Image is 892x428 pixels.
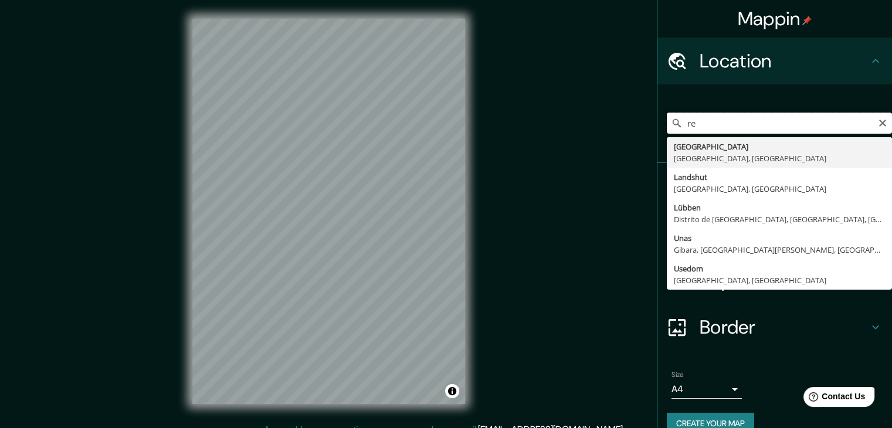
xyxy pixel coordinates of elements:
div: Pins [657,163,892,210]
input: Pick your city or area [667,113,892,134]
div: [GEOGRAPHIC_DATA], [GEOGRAPHIC_DATA] [674,274,885,286]
div: [GEOGRAPHIC_DATA], [GEOGRAPHIC_DATA] [674,183,885,195]
h4: Location [700,49,869,73]
button: Clear [878,117,887,128]
div: Gibara, [GEOGRAPHIC_DATA][PERSON_NAME], [GEOGRAPHIC_DATA] [674,244,885,256]
iframe: Help widget launcher [788,382,879,415]
div: Lübben [674,202,885,213]
div: Border [657,304,892,351]
h4: Mappin [738,7,812,30]
h4: Border [700,315,869,339]
div: [GEOGRAPHIC_DATA], [GEOGRAPHIC_DATA] [674,152,885,164]
img: pin-icon.png [802,16,812,25]
h4: Layout [700,269,869,292]
div: Landshut [674,171,885,183]
div: Style [657,210,892,257]
div: Distrito de [GEOGRAPHIC_DATA], [GEOGRAPHIC_DATA], [GEOGRAPHIC_DATA] [674,213,885,225]
div: Unas [674,232,885,244]
div: Layout [657,257,892,304]
label: Size [671,370,684,380]
div: A4 [671,380,742,399]
div: Location [657,38,892,84]
canvas: Map [192,19,465,404]
button: Toggle attribution [445,384,459,398]
div: Usedom [674,263,885,274]
div: [GEOGRAPHIC_DATA] [674,141,885,152]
